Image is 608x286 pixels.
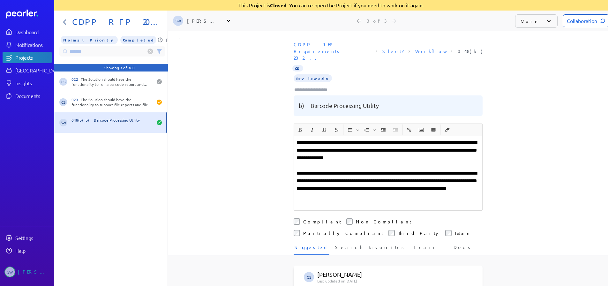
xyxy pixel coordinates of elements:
span: Reference Number: 048(b) [455,45,485,57]
div: [GEOGRAPHIC_DATA] [15,67,63,73]
button: Bold [295,124,305,135]
span: Carlos Sotomayor [59,98,67,106]
p: More [521,18,539,24]
input: Type here to add tags [294,87,333,93]
span: Carlos Sotomayor [59,78,67,86]
a: [GEOGRAPHIC_DATA] [3,64,52,76]
span: 048(b) [71,117,86,123]
span: Docs [454,244,472,254]
div: Documents [15,93,51,99]
span: Bold [294,124,306,135]
span: Insert Unordered List [344,124,360,135]
span: Search [335,244,363,254]
a: Projects [3,52,52,63]
span: Strike through [331,124,342,135]
button: Insert link [404,124,415,135]
span: Sheet: Sheet2 [380,45,406,57]
strong: Closed [270,2,287,9]
a: Notifications [3,39,52,50]
span: Underline [319,124,330,135]
span: Insert link [403,124,415,135]
div: [PERSON_NAME] [18,267,50,277]
a: SW[PERSON_NAME] [3,264,52,280]
div: The Solution should have the functionality to support file reports and file cover label printing [71,97,153,107]
div: Showing 3 of 360 [104,65,135,70]
span: Insert Ordered List [361,124,377,135]
button: Tag at index 0 with value Reviewed focussed. Press backspace to remove [324,75,329,81]
label: Partially Compliant [303,230,383,236]
p: [DATE] [164,36,180,44]
span: Decrease Indent [390,124,401,135]
span: Gary Somerville [304,272,314,282]
span: Document: CDPP - RFP Requirements 202505.xlsx [291,39,373,64]
div: Help [15,247,51,254]
div: Settings [15,235,51,241]
span: Reviewed [294,74,332,82]
button: Italic [307,124,318,135]
label: Third Party [398,230,440,236]
h1: CDPP RFP 202505 [70,17,157,27]
span: Clear Formatting [441,124,453,135]
div: [PERSON_NAME] [187,18,219,24]
pre: b) Barcode Processing Utility [299,101,379,111]
button: Increase Indent [378,124,389,135]
a: Documents [3,90,52,102]
div: Dashboard [15,29,51,35]
span: Suggested [295,244,328,254]
span: Steve Whittington [173,16,183,26]
span: Increase Indent [378,124,389,135]
label: Compliant [303,218,341,225]
span: All Questions Completed [120,36,156,44]
a: Dashboard [3,26,52,38]
button: Strike through [331,124,342,135]
span: Italic [306,124,318,135]
span: Priority [61,36,118,44]
label: Non Compliant [356,218,411,225]
span: Insert Image [416,124,427,135]
p: Last updated on [DATE] [317,278,412,283]
button: Insert Unordered List [345,124,356,135]
div: Projects [15,54,51,61]
div: 3 of 3 [367,18,387,24]
a: Dashboard [6,10,52,19]
span: Section: Workflow [413,45,448,57]
span: Importance CS [292,65,303,71]
span: Insert table [428,124,439,135]
div: Notifications [15,41,51,48]
span: Steve Whittington [4,267,15,277]
a: Insights [3,77,52,89]
a: Help [3,245,52,256]
button: Underline [319,124,330,135]
label: Future [455,230,471,236]
a: Settings [3,232,52,244]
button: Clear Formatting [442,124,453,135]
span: Learn [414,244,437,254]
span: 023 [71,97,81,102]
button: Insert table [428,124,439,135]
span: 022 [71,77,81,82]
span: Favourites [369,244,406,254]
div: Insights [15,80,51,86]
p: [PERSON_NAME] [317,271,412,278]
span: Steve Whittington [59,119,67,126]
button: Insert Ordered List [361,124,372,135]
div: b) Barcode Processing Utility [71,117,153,128]
button: Insert Image [416,124,427,135]
div: The Solution should have the functionality to run a barcode report and support Barcode printing [71,77,153,87]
